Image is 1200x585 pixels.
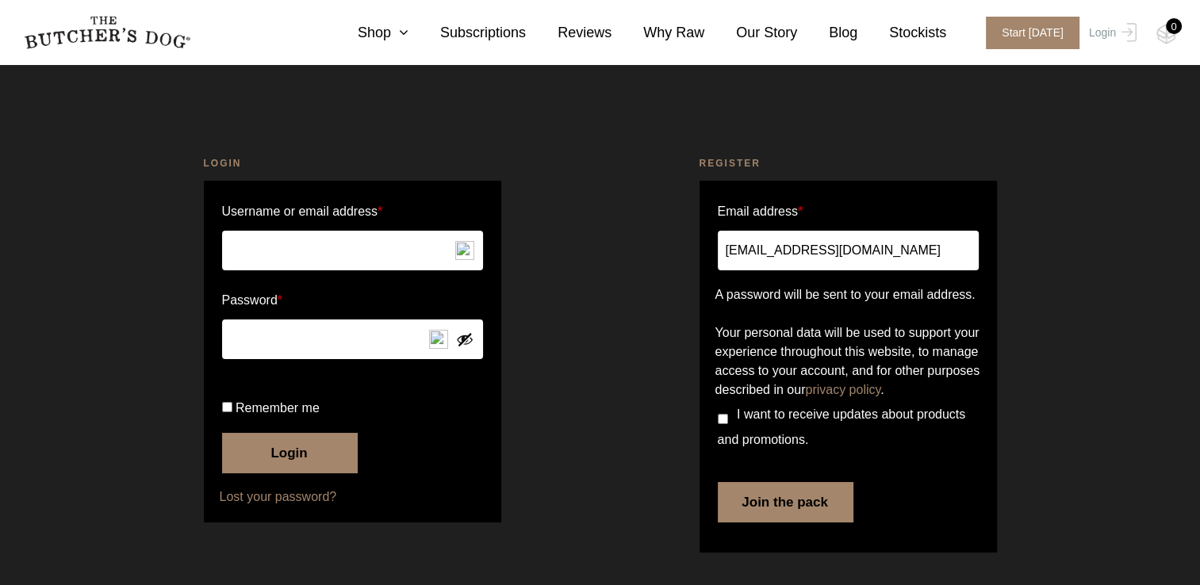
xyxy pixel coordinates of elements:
[715,323,981,400] p: Your personal data will be used to support your experience throughout this website, to manage acc...
[704,22,797,44] a: Our Story
[797,22,857,44] a: Blog
[805,383,880,396] a: privacy policy
[429,330,448,349] img: npw-badge-icon.svg
[204,155,501,171] h2: Login
[455,241,474,260] img: npw-badge-icon.svg
[222,199,483,224] label: Username or email address
[1156,24,1176,44] img: TBD_Cart-Empty.png
[1166,18,1182,34] div: 0
[700,155,997,171] h2: Register
[222,288,483,313] label: Password
[718,199,803,224] label: Email address
[220,487,485,507] a: Lost your password?
[456,331,473,348] button: Show password
[970,17,1085,49] a: Start [DATE]
[718,407,966,446] span: I want to receive updates about products and promotions.
[222,433,357,472] button: Login
[236,401,320,415] span: Remember me
[222,402,232,412] input: Remember me
[857,22,946,44] a: Stockists
[718,414,728,424] input: I want to receive updates about products and promotions.
[986,17,1079,49] span: Start [DATE]
[612,22,704,44] a: Why Raw
[1085,17,1137,49] a: Login
[326,22,408,44] a: Shop
[526,22,612,44] a: Reviews
[408,22,526,44] a: Subscriptions
[715,285,981,304] p: A password will be sent to your email address.
[718,482,853,522] button: Join the pack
